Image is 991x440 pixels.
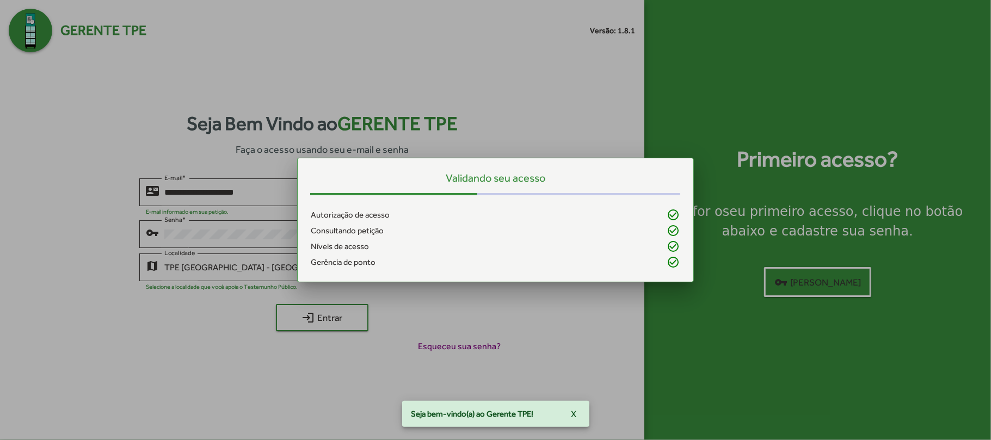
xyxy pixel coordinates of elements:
[667,240,680,253] mat-icon: check_circle_outline
[311,171,680,184] h5: Validando seu acesso
[311,209,390,221] span: Autorização de acesso
[311,256,376,269] span: Gerência de ponto
[667,224,680,237] mat-icon: check_circle_outline
[562,404,585,424] button: X
[311,240,369,253] span: Níveis de acesso
[571,404,576,424] span: X
[311,225,384,237] span: Consultando petição
[411,408,533,419] span: Seja bem-vindo(a) ao Gerente TPE!
[667,208,680,221] mat-icon: check_circle_outline
[667,256,680,269] mat-icon: check_circle_outline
